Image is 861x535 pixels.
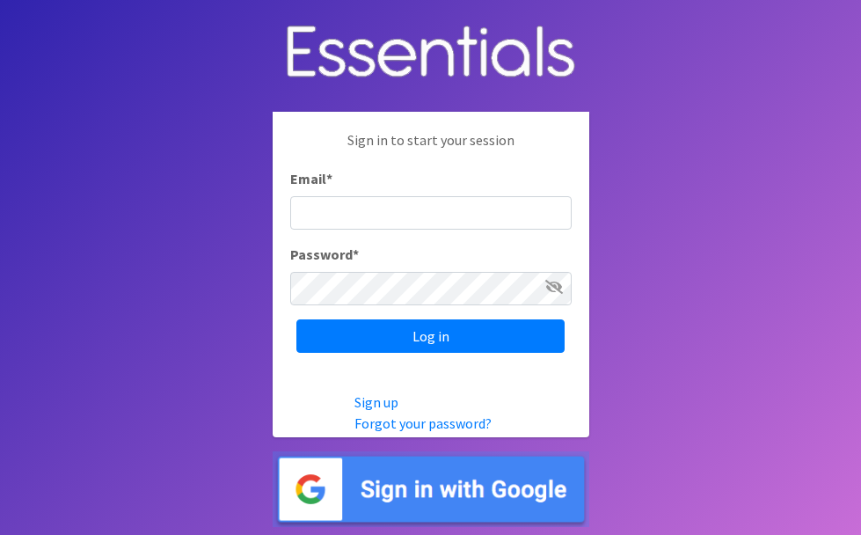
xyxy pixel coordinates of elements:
a: Sign up [354,393,398,411]
input: Log in [296,319,565,353]
a: Forgot your password? [354,414,492,432]
abbr: required [353,246,359,263]
p: Sign in to start your session [290,129,572,168]
abbr: required [326,170,332,187]
label: Email [290,168,332,189]
img: Sign in with Google [273,451,589,528]
label: Password [290,244,359,265]
img: Human Essentials [273,8,589,99]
